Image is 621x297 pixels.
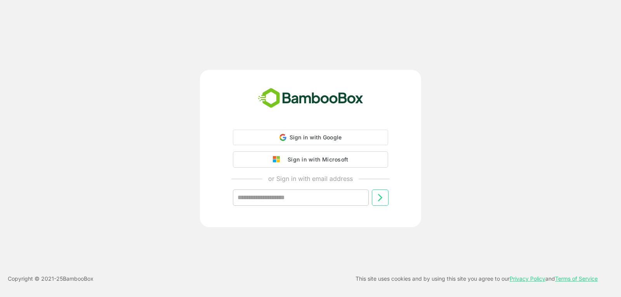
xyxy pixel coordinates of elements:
[8,274,94,283] p: Copyright © 2021- 25 BambooBox
[356,274,598,283] p: This site uses cookies and by using this site you agree to our and
[273,156,284,163] img: google
[233,151,388,168] button: Sign in with Microsoft
[284,155,348,165] div: Sign in with Microsoft
[510,275,545,282] a: Privacy Policy
[290,134,342,141] span: Sign in with Google
[254,85,368,111] img: bamboobox
[268,174,353,183] p: or Sign in with email address
[555,275,598,282] a: Terms of Service
[233,130,388,145] div: Sign in with Google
